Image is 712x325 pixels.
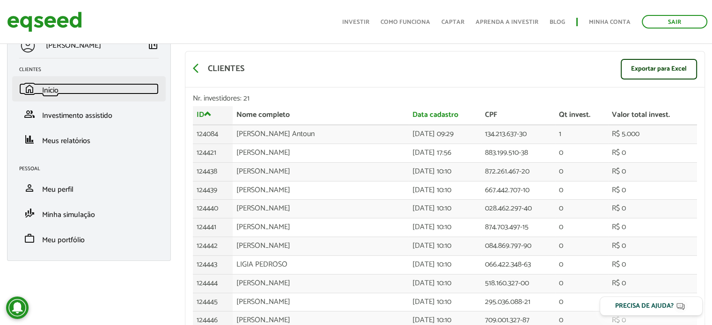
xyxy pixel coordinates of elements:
th: CPF [481,106,555,125]
a: Investir [342,19,369,25]
span: Meus relatórios [42,135,90,147]
span: finance [24,134,35,145]
td: 124438 [193,162,232,181]
td: [DATE] 10:10 [409,255,481,274]
td: [DATE] 10:10 [409,218,481,237]
span: Meu perfil [42,183,73,196]
td: 872.261.467-20 [481,162,555,181]
td: R$ 0 [608,274,697,293]
div: Nr. investidores: 21 [193,95,697,102]
td: R$ 0 [608,293,697,311]
li: Meu portfólio [12,226,166,251]
td: 028.462.297-40 [481,200,555,218]
p: [PERSON_NAME] [46,41,101,50]
a: homeInício [19,83,159,94]
td: 0 [555,181,608,200]
a: workMeu portfólio [19,233,159,244]
td: 124444 [193,274,232,293]
td: 1 [555,125,608,144]
span: left_panel_close [147,39,159,51]
span: person [24,182,35,194]
span: finance_mode [24,208,35,219]
li: Minha simulação [12,201,166,226]
td: 124439 [193,181,232,200]
a: Captar [441,19,464,25]
td: [PERSON_NAME] [233,144,409,162]
td: 124441 [193,218,232,237]
td: 134.213.637-30 [481,125,555,144]
td: [PERSON_NAME] [233,181,409,200]
a: Data cadastro [412,111,458,119]
li: Meus relatórios [12,127,166,152]
a: financeMeus relatórios [19,134,159,145]
td: 0 [555,255,608,274]
td: 874.703.497-15 [481,218,555,237]
td: 518.160.327-00 [481,274,555,293]
img: EqSeed [7,9,82,34]
a: Minha conta [589,19,631,25]
a: Aprenda a investir [476,19,538,25]
td: [DATE] 10:10 [409,200,481,218]
span: Minha simulação [42,209,95,221]
td: 0 [555,144,608,162]
td: R$ 0 [608,181,697,200]
td: 0 [555,274,608,293]
td: [PERSON_NAME] [233,237,409,256]
span: Início [42,84,59,97]
td: 883.199.510-38 [481,144,555,162]
td: [DATE] 10:10 [409,162,481,181]
td: 295.036.088-21 [481,293,555,311]
h2: Clientes [19,67,166,72]
td: 124440 [193,200,232,218]
td: LIGIA PEDROSO [233,255,409,274]
td: R$ 0 [608,162,697,181]
td: 0 [555,293,608,311]
a: Blog [550,19,565,25]
a: Como funciona [381,19,430,25]
td: 124084 [193,125,232,144]
td: [PERSON_NAME] [233,200,409,218]
th: Qt invest. [555,106,608,125]
li: Investimento assistido [12,101,166,127]
td: 124443 [193,255,232,274]
td: 0 [555,200,608,218]
td: 066.422.348-63 [481,255,555,274]
a: Exportar para Excel [621,59,697,79]
a: personMeu perfil [19,182,159,194]
a: finance_modeMinha simulação [19,208,159,219]
span: work [24,233,35,244]
td: R$ 0 [608,255,697,274]
td: 0 [555,218,608,237]
td: [PERSON_NAME] [233,162,409,181]
li: Início [12,76,166,101]
th: Nome completo [233,106,409,125]
td: [DATE] 10:10 [409,237,481,256]
td: 667.442.707-10 [481,181,555,200]
span: Investimento assistido [42,109,112,122]
td: [PERSON_NAME] [233,293,409,311]
span: group [24,108,35,120]
span: arrow_back_ios [193,63,204,74]
a: Colapsar menu [147,39,159,52]
td: [PERSON_NAME] [233,218,409,237]
td: [PERSON_NAME] [233,274,409,293]
td: 0 [555,162,608,181]
p: Clientes [208,64,244,74]
td: [DATE] 09:29 [409,125,481,144]
td: 084.869.797-90 [481,237,555,256]
td: 124421 [193,144,232,162]
td: R$ 0 [608,218,697,237]
li: Meu perfil [12,175,166,201]
td: 0 [555,237,608,256]
td: R$ 0 [608,200,697,218]
td: [DATE] 10:10 [409,293,481,311]
th: Valor total invest. [608,106,697,125]
td: R$ 5.000 [608,125,697,144]
td: 124442 [193,237,232,256]
td: [DATE] 10:10 [409,181,481,200]
td: [PERSON_NAME] Antoun [233,125,409,144]
td: [DATE] 17:56 [409,144,481,162]
h2: Pessoal [19,166,166,172]
a: Sair [642,15,707,29]
span: home [24,83,35,94]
